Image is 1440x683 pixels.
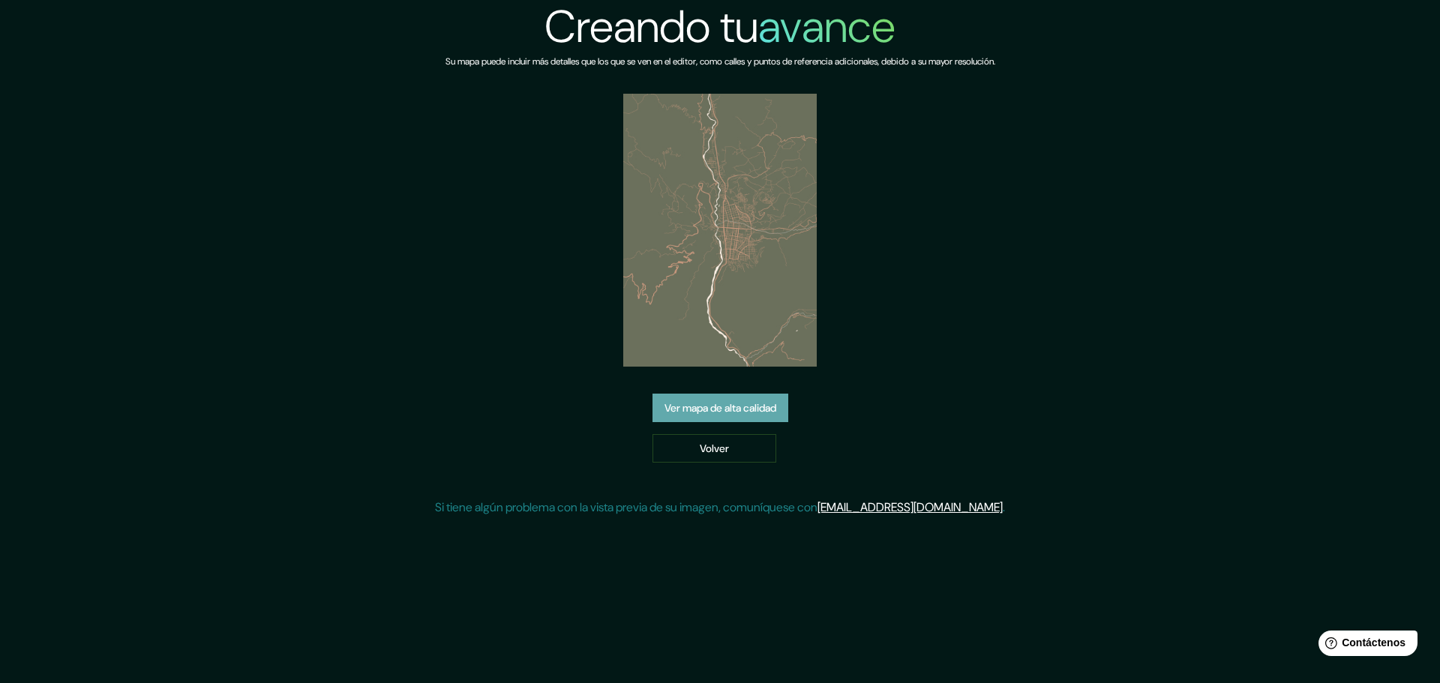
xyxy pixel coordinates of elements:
[652,394,788,422] a: Ver mapa de alta calidad
[1003,499,1005,515] font: .
[664,402,776,415] font: Ver mapa de alta calidad
[435,499,817,515] font: Si tiene algún problema con la vista previa de su imagen, comuníquese con
[445,55,995,67] font: Su mapa puede incluir más detalles que los que se ven en el editor, como calles y puntos de refer...
[700,442,729,455] font: Volver
[652,434,776,463] a: Volver
[817,499,1003,515] a: [EMAIL_ADDRESS][DOMAIN_NAME]
[1306,625,1423,667] iframe: Lanzador de widgets de ayuda
[623,94,817,367] img: vista previa del mapa creado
